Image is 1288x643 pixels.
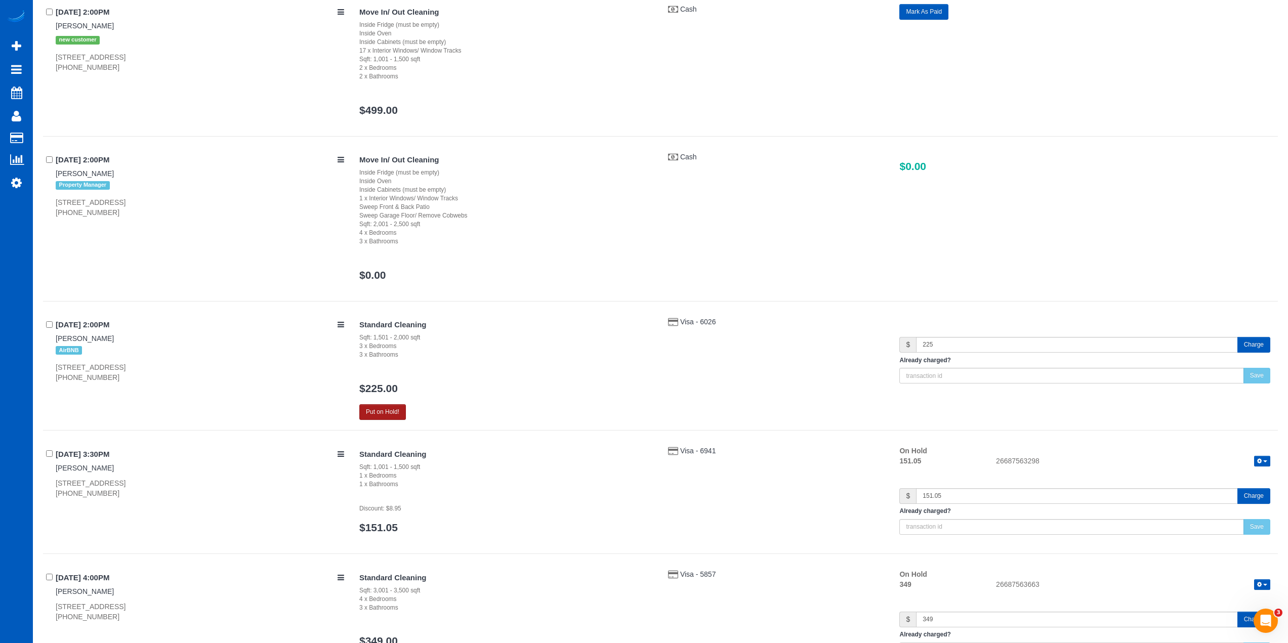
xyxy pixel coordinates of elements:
div: Inside Fridge (must be empty) [359,21,653,29]
small: Discount: $8.95 [359,505,401,512]
a: $0.00 [359,269,386,281]
div: Sweep Garage Floor/ Remove Cobwebs [359,211,653,220]
div: Inside Oven [359,177,653,186]
div: 1 x Bathrooms [359,480,653,489]
div: 17 x Interior Windows/ Window Tracks [359,47,653,55]
h4: Standard Cleaning [359,450,653,459]
input: transaction id [899,519,1243,535]
div: 1 x Bedrooms [359,471,653,480]
a: Cash [680,5,697,13]
div: 3 x Bathrooms [359,604,653,612]
div: Inside Oven [359,29,653,38]
h4: Standard Cleaning [359,321,653,329]
div: Sqft: 1,001 - 1,500 sqft [359,55,653,64]
a: [PERSON_NAME] [56,22,114,30]
h4: [DATE] 2:00PM [56,8,344,17]
a: Visa - 6026 [680,318,716,326]
button: Charge [1237,488,1270,504]
button: Charge [1237,337,1270,353]
strong: 151.05 [899,457,921,465]
div: Inside Cabinets (must be empty) [359,186,653,194]
a: [PERSON_NAME] [56,169,114,178]
div: Sweep Front & Back Patio [359,203,653,211]
div: [STREET_ADDRESS] [PHONE_NUMBER] [56,362,344,382]
a: $151.05 [359,522,398,533]
h4: [DATE] 4:00PM [56,574,344,582]
div: Sqft: 2,001 - 2,500 sqft [359,220,653,229]
h4: Standard Cleaning [359,574,653,582]
div: 26687563298 [988,456,1278,468]
a: Cash [680,153,697,161]
a: $499.00 [359,104,398,116]
h4: [DATE] 2:00PM [56,321,344,329]
strong: On Hold [899,447,927,455]
div: 4 x Bedrooms [359,595,653,604]
span: new customer [56,36,100,44]
div: Inside Cabinets (must be empty) [359,38,653,47]
a: $225.00 [359,382,398,394]
h4: [DATE] 3:30PM [56,450,344,459]
span: 3 [1274,609,1282,617]
div: 26687563663 [988,579,1278,591]
h4: [DATE] 2:00PM [56,156,344,164]
div: Sqft: 1,501 - 2,000 sqft [359,333,653,342]
a: Visa - 5857 [680,570,716,578]
span: Property Manager [56,181,110,189]
div: Tags [56,31,344,47]
img: Automaid Logo [6,10,26,24]
div: [STREET_ADDRESS] [PHONE_NUMBER] [56,602,344,622]
div: 2 x Bedrooms [359,64,653,72]
span: AirBNB [56,346,82,354]
span: $ [899,337,916,353]
div: 3 x Bathrooms [359,237,653,246]
input: transaction id [899,368,1243,383]
div: 2 x Bathrooms [359,72,653,81]
iframe: Intercom live chat [1254,609,1278,633]
div: 1 x Interior Windows/ Window Tracks [359,194,653,203]
h5: Already charged? [899,508,1270,515]
div: 3 x Bedrooms [359,342,653,351]
h3: $0.00 [899,160,1270,172]
h5: Already charged? [899,357,1270,364]
div: [STREET_ADDRESS] [PHONE_NUMBER] [56,478,344,498]
strong: 349 [899,580,911,588]
div: Sqft: 1,001 - 1,500 sqft [359,463,653,471]
span: $ [899,612,916,627]
button: Put on Hold! [359,404,406,420]
h4: Move In/ Out Cleaning [359,8,653,17]
div: Inside Fridge (must be empty) [359,168,653,177]
div: Sqft: 3,001 - 3,500 sqft [359,586,653,595]
strong: On Hold [899,570,927,578]
button: Mark As Paid [899,4,948,20]
div: 3 x Bathrooms [359,351,653,359]
h4: Move In/ Out Cleaning [359,156,653,164]
div: Tags [56,179,344,192]
div: [STREET_ADDRESS] [PHONE_NUMBER] [56,197,344,218]
div: [STREET_ADDRESS] [PHONE_NUMBER] [56,52,344,72]
button: Charge [1237,612,1270,627]
a: [PERSON_NAME] [56,334,114,342]
span: $ [899,488,916,504]
a: [PERSON_NAME] [56,587,114,595]
h5: Already charged? [899,631,1270,638]
a: [PERSON_NAME] [56,464,114,472]
a: Visa - 6941 [680,447,716,455]
div: Tags [56,344,344,357]
div: 4 x Bedrooms [359,229,653,237]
